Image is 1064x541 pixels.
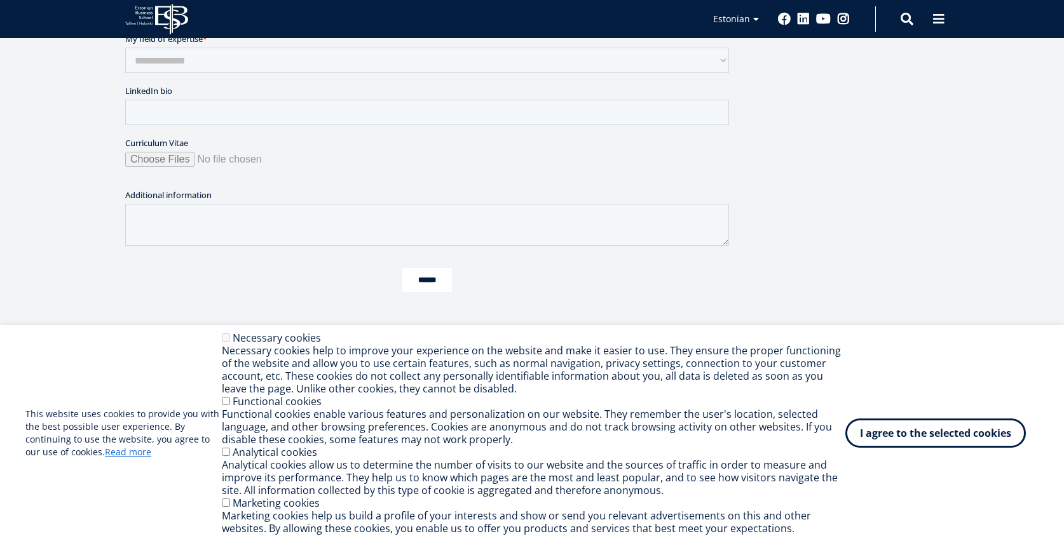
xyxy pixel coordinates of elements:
[25,408,219,458] font: This website uses cookies to provide you with the best possible user experience. By continuing to...
[233,331,321,345] font: Necessary cookies
[222,344,841,396] font: Necessary cookies help to improve your experience on the website and make it easier to use. They ...
[233,445,317,459] font: Analytical cookies
[222,458,838,497] font: Analytical cookies allow us to determine the number of visits to our website and the sources of t...
[222,407,832,446] font: Functional cookies enable various features and personalization on our website. They remember the ...
[105,446,151,458] font: Read more
[233,394,322,408] font: Functional cookies
[233,496,320,510] font: Marketing cookies
[222,509,811,535] font: Marketing cookies help us build a profile of your interests and show or send you relevant adverti...
[845,418,1026,448] button: I agree to the selected cookies
[105,446,151,458] a: Read more
[860,426,1011,440] font: I agree to the selected cookies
